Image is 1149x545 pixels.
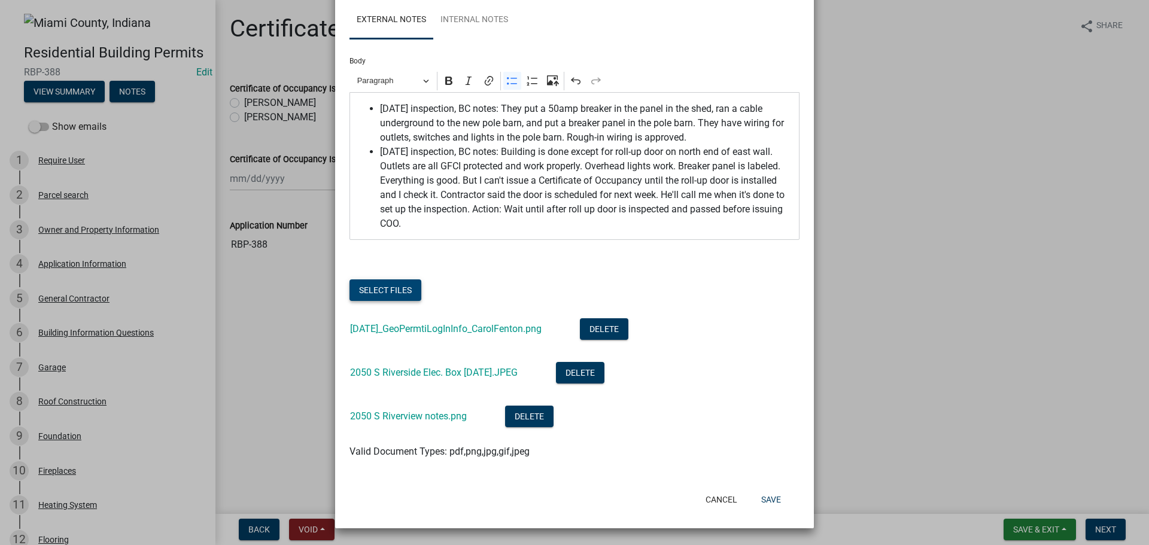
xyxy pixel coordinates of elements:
wm-modal-confirm: Delete Document [556,368,604,379]
button: Save [752,489,791,510]
a: 2050 S Riverside Elec. Box [DATE].JPEG [350,367,518,378]
button: Select files [349,279,421,301]
button: Delete [556,362,604,383]
button: Cancel [696,489,747,510]
wm-modal-confirm: Delete Document [505,412,554,423]
button: Delete [505,406,554,427]
a: Internal Notes [433,1,515,39]
span: Paragraph [357,74,420,88]
span: [DATE] inspection, BC notes: Building is done except for roll-up door on north end of east wall. ... [380,145,794,231]
label: Body [349,57,366,65]
span: [DATE] inspection, BC notes: They put a 50amp breaker in the panel in the shed, ran a cable under... [380,102,794,145]
div: Editor toolbar [349,69,800,92]
div: Editor editing area: main. Press Alt+0 for help. [349,92,800,240]
a: External Notes [349,1,433,39]
a: 2050 S Riverview notes.png [350,410,467,422]
button: Delete [580,318,628,340]
span: Valid Document Types: pdf,png,jpg,gif,jpeg [349,446,530,457]
button: Paragraph, Heading [352,72,434,90]
wm-modal-confirm: Delete Document [580,324,628,336]
a: [DATE]_GeoPermtiLogInInfo_CarolFenton.png [350,323,542,334]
